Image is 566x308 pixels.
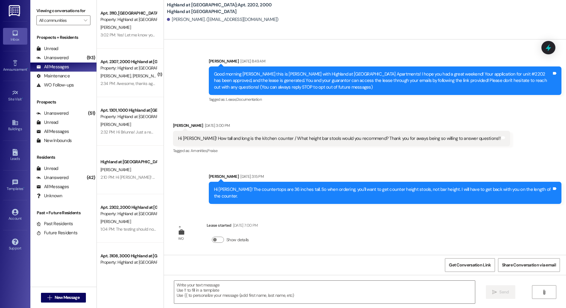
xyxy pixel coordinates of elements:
span: Amenities , [191,148,208,153]
div: Apt. 2302, 2000 Highland at [GEOGRAPHIC_DATA] [100,204,157,211]
a: Leads [3,147,27,164]
a: Support [3,237,27,253]
a: Templates • [3,177,27,194]
div: [PERSON_NAME] [173,122,510,131]
div: New Inbounds [36,137,72,144]
div: [DATE] 8:49 AM [239,58,265,64]
div: [DATE] 3:15 PM [239,173,264,180]
span: [PERSON_NAME] [100,73,133,79]
div: Past + Future Residents [30,210,97,216]
div: [DATE] 3:00 PM [203,122,230,129]
div: Unknown [36,193,62,199]
div: All Messages [36,64,69,70]
div: 3:02 PM: Yes! Let me know your thoughts on staying for another year or if you have questions. [100,32,264,38]
span: [PERSON_NAME] [100,122,131,127]
button: New Message [41,293,86,303]
i:  [542,290,546,295]
button: Get Conversation Link [445,258,495,272]
div: [PERSON_NAME] [209,58,561,66]
div: Tagged as: [209,95,561,104]
div: Unanswered [36,55,69,61]
div: Apt. 3108, 3000 Highland at [GEOGRAPHIC_DATA] [100,253,157,259]
span: • [22,96,23,100]
i:  [84,18,87,23]
div: Property: Highland at [GEOGRAPHIC_DATA] [100,113,157,120]
span: Documentation [236,97,262,102]
div: Lease started [207,222,258,231]
i:  [47,295,52,300]
span: Share Conversation via email [502,262,556,268]
div: Future Residents [36,230,77,236]
div: Hi [PERSON_NAME]! How tall and long is the kitchen counter / What height bar stools would you rec... [178,135,500,142]
div: Past Residents [36,221,73,227]
div: [DATE] 7:00 PM [232,222,258,228]
div: Residents [30,154,97,161]
div: 2:10 PM: Hi [PERSON_NAME]! Just a reminder that your renewal offer expires [DATE]. I wanted to se... [100,174,486,180]
div: [PERSON_NAME] [209,173,561,182]
div: Property: Highland at [GEOGRAPHIC_DATA] [100,16,157,23]
input: All communities [39,15,81,25]
img: ResiDesk Logo [9,5,21,16]
div: All Messages [36,184,69,190]
div: Unanswered [36,174,69,181]
a: Account [3,207,27,223]
b: Highland at [GEOGRAPHIC_DATA]: Apt. 2202, 2000 Highland at [GEOGRAPHIC_DATA] [167,2,288,15]
div: All Messages [36,128,69,135]
i:  [492,290,497,295]
div: Tagged as: [173,146,510,155]
span: [PERSON_NAME] [100,219,131,224]
div: Prospects + Residents [30,34,97,41]
div: WO [178,235,184,242]
div: Apt. 3110, [GEOGRAPHIC_DATA] at [GEOGRAPHIC_DATA] [100,10,157,16]
div: [PERSON_NAME]. ([EMAIL_ADDRESS][DOMAIN_NAME]) [167,16,279,23]
div: Unread [36,46,58,52]
span: Send [499,289,509,295]
span: Praise [207,148,217,153]
span: • [27,66,28,71]
div: Property: Highland at [GEOGRAPHIC_DATA] [100,65,157,71]
div: 2:34 PM: Awesome, thanks again! [100,81,159,86]
div: Unanswered [36,110,69,117]
div: Apt. 2307, 2000 Highland at [GEOGRAPHIC_DATA] [100,59,157,65]
span: [PERSON_NAME] [100,167,131,172]
a: Buildings [3,117,27,134]
div: (42) [85,173,97,182]
div: Prospects [30,99,97,105]
div: (93) [85,53,97,63]
div: Property: Highland at [GEOGRAPHIC_DATA] [100,211,157,217]
div: Apt. 1301, 1000 Highland at [GEOGRAPHIC_DATA] [100,107,157,113]
div: WO Follow-ups [36,82,74,88]
a: Inbox [3,28,27,44]
div: 2:32 PM: Hi Briunna! Just a reminder that your renewal offer expires [DATE]. I wanted to see if y... [100,129,469,135]
div: Maintenance [36,73,70,79]
div: Hi [PERSON_NAME]! The countertops are 36 inches tall. So when ordering, you'll want to get counte... [214,186,552,199]
div: Highland at [GEOGRAPHIC_DATA] [100,159,157,165]
label: Show details [226,237,249,243]
span: Lease , [226,97,236,102]
span: [PERSON_NAME] [133,73,163,79]
span: [PERSON_NAME] [100,25,131,30]
span: Get Conversation Link [449,262,491,268]
button: Share Conversation via email [498,258,560,272]
div: Unread [36,165,58,172]
a: Site Visit • [3,88,27,104]
div: Property: Highland at [GEOGRAPHIC_DATA] [100,259,157,266]
div: Unread [36,119,58,126]
span: • [23,186,24,190]
div: 1:04 PM: The testing should now be completed. [100,226,184,232]
label: Viewing conversations for [36,6,90,15]
div: Good morning [PERSON_NAME] this is [PERSON_NAME] with Highland at [GEOGRAPHIC_DATA] Apartments! I... [214,71,552,90]
div: (51) [86,109,97,118]
span: New Message [55,294,80,301]
button: Send [486,285,515,299]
